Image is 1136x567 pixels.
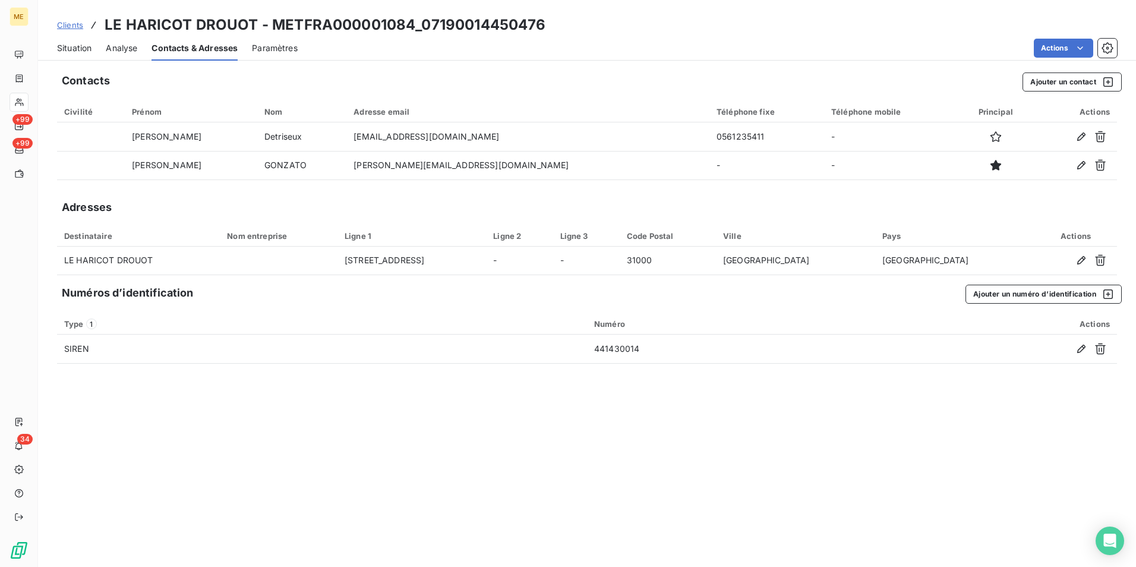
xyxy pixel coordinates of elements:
[831,107,950,116] div: Téléphone mobile
[62,285,194,301] h5: Numéros d’identification
[227,231,330,241] div: Nom entreprise
[257,151,346,179] td: GONZATO
[57,335,587,363] td: SIREN
[125,122,257,151] td: [PERSON_NAME]
[12,138,33,149] span: +99
[1042,231,1110,241] div: Actions
[964,107,1027,116] div: Principal
[824,122,957,151] td: -
[62,73,110,89] h5: Contacts
[17,434,33,445] span: 34
[64,107,118,116] div: Civilité
[723,231,868,241] div: Ville
[553,247,620,275] td: -
[620,247,716,275] td: 31000
[132,107,250,116] div: Prénom
[965,285,1122,304] button: Ajouter un numéro d’identification
[716,247,875,275] td: [GEOGRAPHIC_DATA]
[587,335,869,363] td: 441430014
[1042,107,1110,116] div: Actions
[354,107,702,116] div: Adresse email
[717,107,817,116] div: Téléphone fixe
[252,42,298,54] span: Paramètres
[1096,527,1124,555] div: Open Intercom Messenger
[876,319,1110,329] div: Actions
[10,116,28,136] a: +99
[264,107,339,116] div: Nom
[594,319,862,329] div: Numéro
[560,231,613,241] div: Ligne 3
[57,20,83,30] span: Clients
[337,247,486,275] td: [STREET_ADDRESS]
[64,319,580,329] div: Type
[346,151,709,179] td: [PERSON_NAME][EMAIL_ADDRESS][DOMAIN_NAME]
[106,42,137,54] span: Analyse
[493,231,545,241] div: Ligne 2
[10,140,28,159] a: +99
[486,247,553,275] td: -
[709,122,824,151] td: 0561235411
[10,541,29,560] img: Logo LeanPay
[1034,39,1093,58] button: Actions
[346,122,709,151] td: [EMAIL_ADDRESS][DOMAIN_NAME]
[57,19,83,31] a: Clients
[152,42,238,54] span: Contacts & Adresses
[1023,73,1122,92] button: Ajouter un contact
[345,231,479,241] div: Ligne 1
[875,247,1034,275] td: [GEOGRAPHIC_DATA]
[257,122,346,151] td: Detriseux
[105,14,546,36] h3: LE HARICOT DROUOT - METFRA000001084_07190014450476
[86,319,97,329] span: 1
[627,231,709,241] div: Code Postal
[824,151,957,179] td: -
[12,114,33,125] span: +99
[709,151,824,179] td: -
[57,42,91,54] span: Situation
[10,7,29,26] div: ME
[62,199,112,216] h5: Adresses
[125,151,257,179] td: [PERSON_NAME]
[882,231,1027,241] div: Pays
[64,231,213,241] div: Destinataire
[57,247,220,275] td: LE HARICOT DROUOT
